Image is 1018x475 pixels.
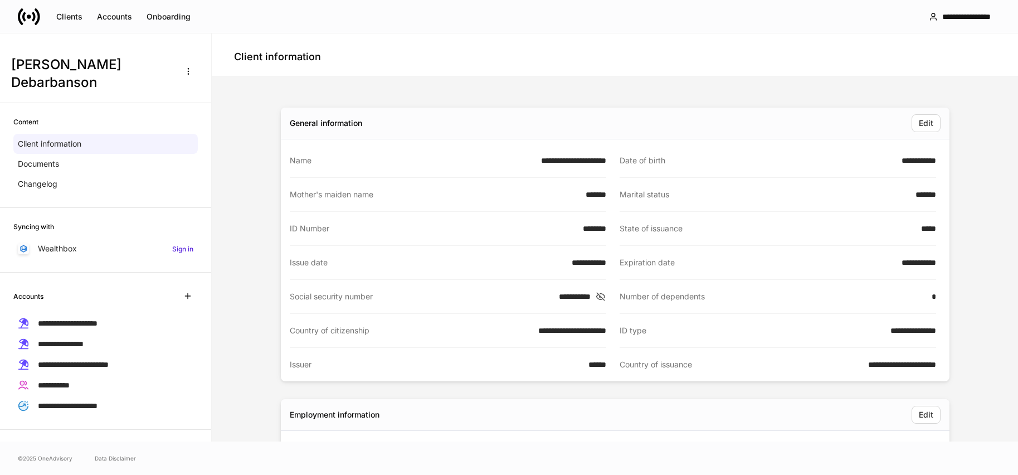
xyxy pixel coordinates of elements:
[620,359,861,370] div: Country of issuance
[620,189,909,200] div: Marital status
[290,325,532,336] div: Country of citizenship
[95,454,136,463] a: Data Disclaimer
[11,56,172,91] h3: [PERSON_NAME] Debarbanson
[147,13,191,21] div: Onboarding
[620,155,895,166] div: Date of birth
[13,134,198,154] a: Client information
[919,119,933,127] div: Edit
[290,155,534,166] div: Name
[13,174,198,194] a: Changelog
[97,13,132,21] div: Accounts
[912,406,941,424] button: Edit
[290,189,579,200] div: Mother's maiden name
[38,243,77,254] p: Wealthbox
[13,117,38,127] h6: Content
[172,244,193,254] h6: Sign in
[49,8,90,26] button: Clients
[290,118,362,129] div: General information
[234,50,321,64] h4: Client information
[290,257,565,268] div: Issue date
[620,325,884,336] div: ID type
[919,411,933,419] div: Edit
[912,114,941,132] button: Edit
[620,223,914,234] div: State of issuance
[18,178,57,190] p: Changelog
[290,409,379,420] div: Employment information
[620,291,925,302] div: Number of dependents
[139,8,198,26] button: Onboarding
[290,223,576,234] div: ID Number
[18,158,59,169] p: Documents
[13,154,198,174] a: Documents
[620,257,895,268] div: Expiration date
[13,221,54,232] h6: Syncing with
[90,8,139,26] button: Accounts
[13,291,43,302] h6: Accounts
[18,454,72,463] span: © 2025 OneAdvisory
[290,291,552,302] div: Social security number
[13,239,198,259] a: WealthboxSign in
[18,138,81,149] p: Client information
[290,359,582,370] div: Issuer
[56,13,82,21] div: Clients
